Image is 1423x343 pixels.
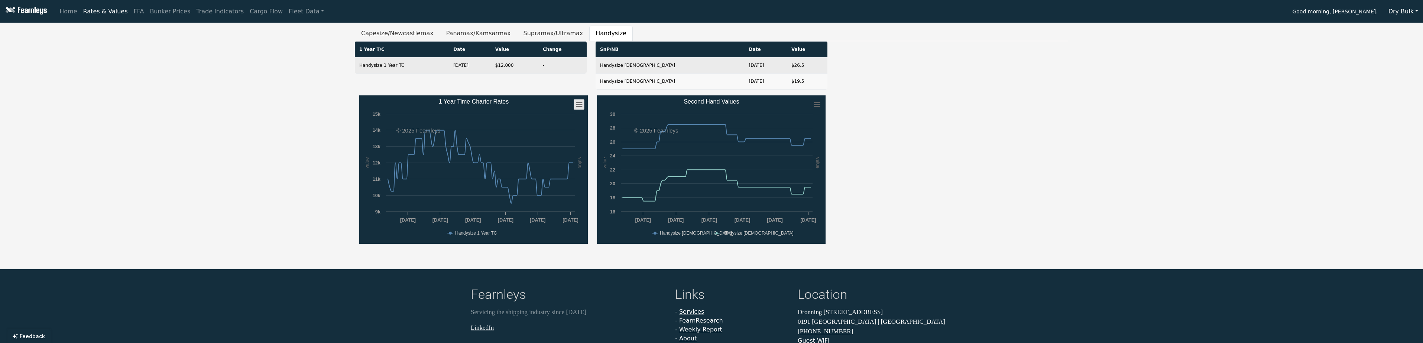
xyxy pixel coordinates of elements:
a: Fleet Data [286,4,327,19]
p: Servicing the shipping industry since [DATE] [471,307,666,317]
td: Handysize 1 Year TC [355,58,449,73]
text: Handysize [DEMOGRAPHIC_DATA] [722,231,794,236]
svg: Second Hand Values [597,95,826,244]
text: © 2025 Fearnleys [634,127,678,134]
li: - [675,325,789,334]
td: $12,000 [491,58,538,73]
a: Cargo Flow [247,4,286,19]
text: 11k [373,176,381,182]
text: 28 [610,125,615,131]
text: 9k [375,209,381,215]
button: Supramax/Ultramax [517,26,589,41]
td: - [538,58,587,73]
text: 16 [610,209,615,215]
li: - [675,307,789,316]
a: Weekly Report [679,326,722,333]
text: 15k [373,111,381,117]
text: [DATE] [432,217,448,223]
a: Rates & Values [80,4,131,19]
text: [DATE] [465,217,481,223]
text: 10k [373,193,381,198]
text: 13k [373,144,381,149]
td: $26.5 [787,58,827,73]
a: Trade Indicators [193,4,247,19]
span: Good morning, [PERSON_NAME]. [1292,6,1377,19]
td: [DATE] [745,58,787,73]
button: Panamax/Kamsarmax [440,26,517,41]
text: 1 Year Time Charter Rates [439,98,509,105]
text: 18 [610,195,615,200]
text: Handysize 1 Year TC [455,231,497,236]
text: 24 [610,153,616,159]
text: 20 [610,181,615,186]
text: [DATE] [767,217,782,223]
td: $19.5 [787,73,827,89]
text: © 2025 Fearnleys [396,127,441,134]
a: [PHONE_NUMBER] [798,328,853,335]
a: Services [679,308,704,315]
a: FearnResearch [679,317,723,324]
th: Change [538,42,587,58]
text: 12k [373,160,381,166]
h4: Location [798,287,952,304]
text: [DATE] [800,217,816,223]
text: [DATE] [563,217,578,223]
img: Fearnleys Logo [4,7,47,16]
text: 26 [610,139,615,145]
th: SnP/NB [596,42,745,58]
text: Handysize [DEMOGRAPHIC_DATA] [660,231,732,236]
text: Second Hand Values [684,98,739,105]
button: Dry Bulk [1384,4,1423,19]
text: 14k [373,127,381,133]
td: [DATE] [745,73,787,89]
svg: 1 Year Time Charter Rates [359,95,588,244]
text: value [364,157,370,169]
text: [DATE] [668,217,684,223]
p: 0191 [GEOGRAPHIC_DATA] | [GEOGRAPHIC_DATA] [798,317,952,327]
th: Date [745,42,787,58]
text: value [577,157,583,169]
text: 22 [610,167,615,173]
h4: Links [675,287,789,304]
th: Date [449,42,490,58]
text: [DATE] [701,217,717,223]
text: [DATE] [530,217,545,223]
td: Handysize [DEMOGRAPHIC_DATA] [596,58,745,73]
text: [DATE] [635,217,651,223]
li: - [675,334,789,343]
a: Home [56,4,80,19]
a: LinkedIn [471,324,494,331]
li: - [675,316,789,325]
text: [DATE] [735,217,750,223]
text: value [815,157,821,169]
h4: Fearnleys [471,287,666,304]
th: Value [787,42,827,58]
text: 30 [610,111,615,117]
td: Handysize [DEMOGRAPHIC_DATA] [596,73,745,89]
td: [DATE] [449,58,490,73]
text: [DATE] [498,217,513,223]
th: 1 Year T/C [355,42,449,58]
button: Handysize [589,26,633,41]
a: FFA [131,4,147,19]
a: Bunker Prices [147,4,193,19]
p: Dronning [STREET_ADDRESS] [798,307,952,317]
a: About [679,335,697,342]
th: Value [491,42,538,58]
text: value [602,157,607,169]
text: [DATE] [400,217,416,223]
button: Capesize/Newcastlemax [355,26,440,41]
